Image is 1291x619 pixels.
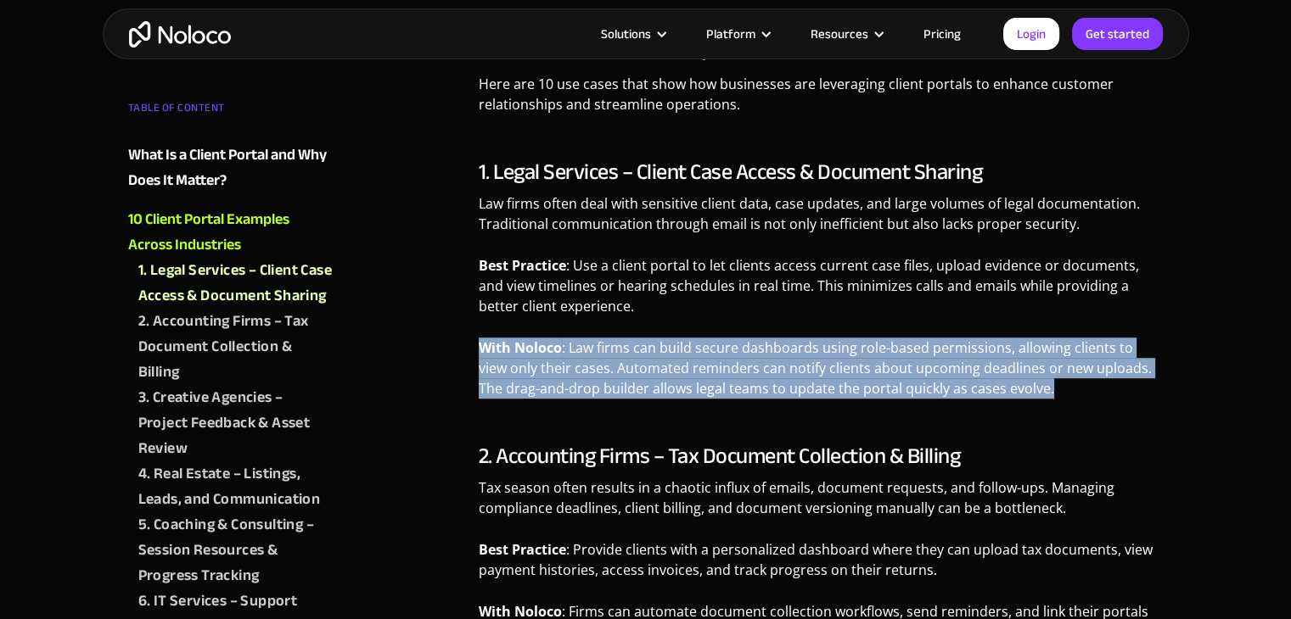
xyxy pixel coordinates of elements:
[479,337,1164,411] p: : Law firms can build secure dashboards using role-based permissions, allowing clients to view on...
[811,23,868,45] div: Resources
[128,142,334,193] a: What Is a Client Portal and Why Does It Matter?
[138,309,334,385] a: 2. Accounting Firms – Tax Document Collection & Billing
[479,159,1164,185] h3: 1. Legal Services – Client Case Access & Document Sharing
[685,23,789,45] div: Platform
[138,512,334,588] a: 5. Coaching & Consulting – Session Resources & Progress Tracking
[479,338,562,357] strong: With Noloco
[479,74,1164,127] p: Here are 10 use cases that show how businesses are leveraging client portals to enhance customer ...
[479,443,1164,469] h3: 2. Accounting Firms – Tax Document Collection & Billing
[27,44,41,58] img: website_grey.svg
[138,461,334,512] a: 4. Real Estate – Listings, Leads, and Communication
[789,23,902,45] div: Resources
[27,27,41,41] img: logo_orange.svg
[902,23,982,45] a: Pricing
[65,100,152,111] div: Domain Overview
[601,23,651,45] div: Solutions
[128,95,334,129] div: TABLE OF CONTENT
[479,540,566,559] strong: Best Practice
[48,27,83,41] div: v 4.0.25
[138,258,334,309] a: 1. Legal Services – Client Case Access & Document Sharing
[479,255,1164,329] p: : Use a client portal to let clients access current case files, upload evidence or documents, and...
[1072,18,1163,50] a: Get started
[138,385,334,461] a: 3. Creative Agencies – Project Feedback & Asset Review
[188,100,286,111] div: Keywords by Traffic
[128,207,334,258] a: 10 Client Portal Examples Across Industries
[706,23,755,45] div: Platform
[46,98,59,112] img: tab_domain_overview_orange.svg
[479,539,1164,593] p: : Provide clients with a personalized dashboard where they can upload tax documents, view payment...
[1003,18,1059,50] a: Login
[169,98,182,112] img: tab_keywords_by_traffic_grey.svg
[479,256,566,275] strong: Best Practice
[44,44,187,58] div: Domain: [DOMAIN_NAME]
[129,21,231,47] a: home
[580,23,685,45] div: Solutions
[479,193,1164,247] p: Law firms often deal with sensitive client data, case updates, and large volumes of legal documen...
[479,477,1164,531] p: Tax season often results in a chaotic influx of emails, document requests, and follow-ups. Managi...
